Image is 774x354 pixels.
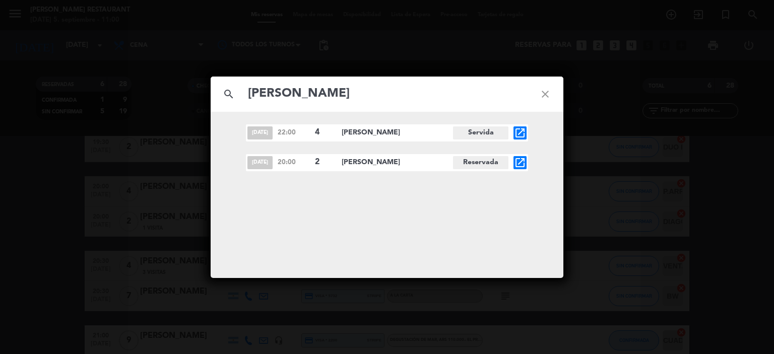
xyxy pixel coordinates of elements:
span: Servida [453,126,508,139]
span: [PERSON_NAME] [342,157,453,168]
i: open_in_new [514,127,526,139]
span: [DATE] [247,126,273,139]
input: Buscar reservas [247,84,527,104]
span: 22:00 [278,127,310,138]
span: Reservada [453,156,508,169]
span: 20:00 [278,157,310,168]
span: [PERSON_NAME] [342,127,453,138]
span: 4 [315,126,333,139]
i: open_in_new [514,157,526,169]
span: [DATE] [247,156,273,169]
i: close [527,76,563,112]
i: search [211,76,247,112]
span: 2 [315,156,333,169]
